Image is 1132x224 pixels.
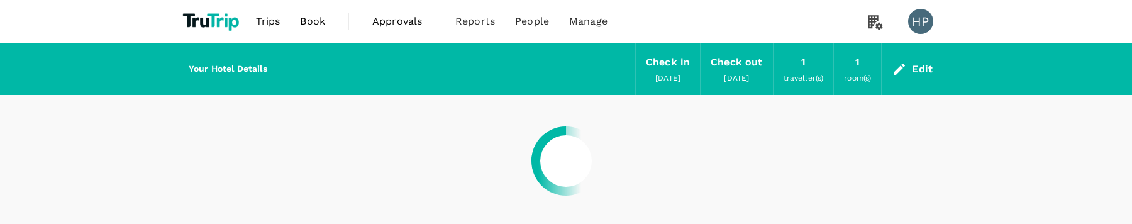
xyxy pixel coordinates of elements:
[256,14,280,29] span: Trips
[912,60,933,78] div: Edit
[724,74,749,82] span: [DATE]
[455,14,495,29] span: Reports
[179,8,246,35] img: TruTrip logo
[655,74,680,82] span: [DATE]
[300,14,325,29] span: Book
[844,74,871,82] span: room(s)
[569,14,608,29] span: Manage
[908,9,933,34] div: HP
[801,53,806,71] div: 1
[372,14,435,29] span: Approvals
[646,53,690,71] div: Check in
[784,74,824,82] span: traveller(s)
[711,53,762,71] div: Check out
[855,53,860,71] div: 1
[189,62,267,76] h6: Your Hotel Details
[515,14,549,29] span: People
